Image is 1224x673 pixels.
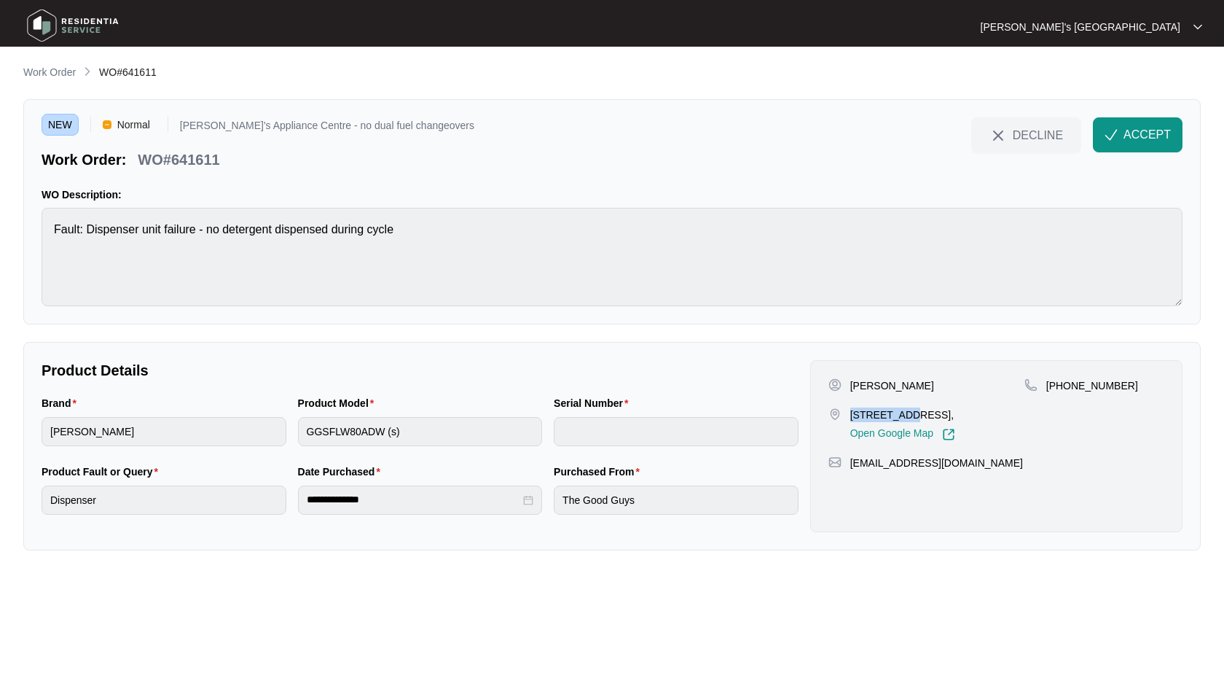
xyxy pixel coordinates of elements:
a: Work Order [20,65,79,81]
input: Date Purchased [307,492,521,507]
textarea: Fault: Dispenser unit failure - no detergent dispensed during cycle [42,208,1182,306]
img: Vercel Logo [103,120,111,129]
img: check-Icon [1105,128,1118,141]
img: map-pin [1024,378,1037,392]
span: DECLINE [1013,127,1063,143]
span: Normal [111,114,156,136]
p: [PHONE_NUMBER] [1046,378,1138,393]
img: close-Icon [989,127,1007,144]
p: [PERSON_NAME] [850,378,934,393]
img: residentia service logo [22,4,124,47]
img: chevron-right [82,66,93,77]
input: Brand [42,417,286,446]
img: Link-External [942,428,955,441]
label: Brand [42,396,82,411]
p: WO Description: [42,187,1182,202]
p: Work Order [23,65,76,79]
input: Serial Number [554,417,799,446]
label: Serial Number [554,396,634,411]
input: Purchased From [554,486,799,515]
span: NEW [42,114,79,136]
input: Product Model [298,417,543,446]
img: user-pin [828,378,841,392]
span: WO#641611 [99,66,157,78]
p: [EMAIL_ADDRESS][DOMAIN_NAME] [850,456,1023,470]
span: ACCEPT [1123,126,1171,144]
button: check-IconACCEPT [1093,117,1182,152]
input: Product Fault or Query [42,486,286,515]
label: Product Fault or Query [42,464,164,479]
img: map-pin [828,456,841,469]
a: Open Google Map [850,428,955,441]
label: Product Model [298,396,380,411]
label: Purchased From [554,464,646,479]
p: [STREET_ADDRESS], [850,408,955,422]
p: Work Order: [42,149,126,170]
label: Date Purchased [298,464,386,479]
p: [PERSON_NAME]'s [GEOGRAPHIC_DATA] [981,20,1180,34]
p: WO#641611 [138,149,219,170]
img: map-pin [828,408,841,421]
img: dropdown arrow [1193,23,1202,31]
button: close-IconDECLINE [971,117,1081,152]
p: [PERSON_NAME]'s Appliance Centre - no dual fuel changeovers [180,120,474,136]
p: Product Details [42,360,799,381]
